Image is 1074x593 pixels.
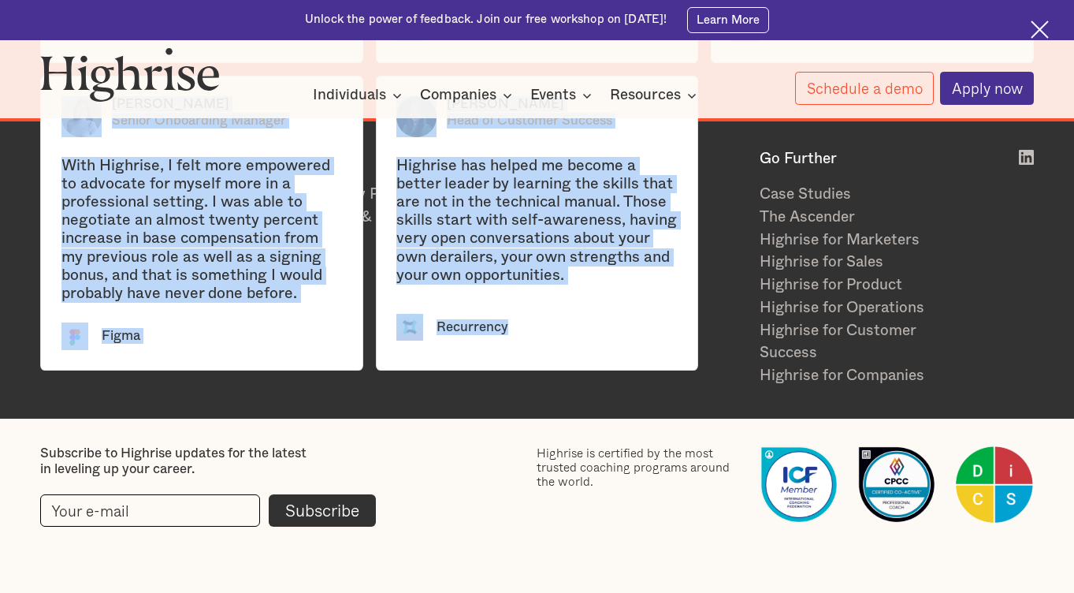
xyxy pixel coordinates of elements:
[269,494,377,527] input: Subscribe
[102,328,140,344] div: Figma
[760,252,965,274] a: Highrise for Sales
[40,494,376,527] form: current-footer-subscribe-form
[305,12,667,28] div: Unlock the power of feedback. Join our free workshop on [DATE]!
[760,274,965,297] a: Highrise for Product
[760,150,965,168] div: Go Further
[40,47,220,102] img: Highrise logo
[112,113,286,129] div: Senior Onboarding Manager
[530,86,596,105] div: Events
[760,320,965,366] a: Highrise for Customer Success
[40,446,309,478] div: Subscribe to Highrise updates for the latest in leveling up your career.
[760,297,965,320] a: Highrise for Operations
[687,7,769,33] a: Learn More
[537,446,742,488] div: Highrise is certified by the most trusted coaching programs around the world.
[420,86,517,105] div: Companies
[313,86,407,105] div: Individuals
[530,86,576,105] div: Events
[940,72,1034,105] a: Apply now
[1031,21,1049,39] img: Cross icon
[760,229,965,252] a: Highrise for Marketers
[760,207,965,229] a: The Ascender
[795,72,934,105] a: Schedule a demo
[313,86,386,105] div: Individuals
[610,86,701,105] div: Resources
[447,113,612,129] div: Head of Customer Success
[437,319,508,335] div: Recurrency
[420,86,496,105] div: Companies
[396,157,678,285] div: Highrise has helped me become a better leader by learning the skills that are not in the technica...
[760,184,965,207] a: Case Studies
[1019,150,1034,165] img: White LinkedIn logo
[610,86,681,105] div: Resources
[40,494,260,527] input: Your e-mail
[61,157,343,303] div: With Highrise, I felt more empowered to advocate for myself more in a professional setting. I was...
[760,365,965,388] a: Highrise for Companies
